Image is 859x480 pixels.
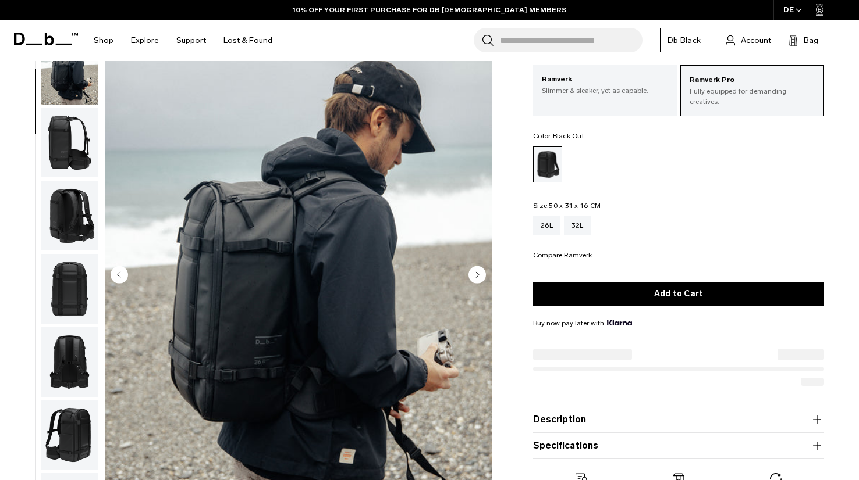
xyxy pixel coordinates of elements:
[553,132,584,140] span: Black Out
[542,85,668,96] p: Slimmer & sleaker, yet as capable.
[690,86,815,107] p: Fully equipped for demanding creatives.
[176,20,206,61] a: Support
[94,20,113,61] a: Shop
[41,327,98,397] button: Ramverk_pro_bacpack_26L_black_out_2024_9.png
[41,107,98,178] button: Ramverk_pro_bacpack_26L_black_out_2024_2.png
[41,181,98,250] img: Ramverk_pro_bacpack_26L_black_out_2024_10.png
[549,202,601,210] span: 50 x 31 x 16 CM
[533,132,584,139] legend: Color:
[293,5,566,15] a: 10% OFF YOUR FIRST PURCHASE FOR DB [DEMOGRAPHIC_DATA] MEMBERS
[607,320,632,325] img: {"height" => 20, "alt" => "Klarna"}
[533,202,601,209] legend: Size:
[41,34,98,105] button: Ramverk Pro Backpack 26L Black Out
[41,34,98,104] img: Ramverk Pro Backpack 26L Black Out
[41,399,98,470] button: Ramverk_pro_bacpack_26L_black_out_2024_8.png
[533,282,824,306] button: Add to Cart
[533,146,562,182] a: Black Out
[41,254,98,324] img: Ramverk_pro_bacpack_26L_black_out_2024_11.png
[131,20,159,61] a: Explore
[533,439,824,453] button: Specifications
[542,74,668,85] p: Ramverk
[533,65,677,105] a: Ramverk Slimmer & sleaker, yet as capable.
[741,34,771,46] span: Account
[804,34,818,46] span: Bag
[533,252,592,260] button: Compare Ramverk
[533,216,560,235] a: 26L
[41,327,98,397] img: Ramverk_pro_bacpack_26L_black_out_2024_9.png
[85,20,281,61] nav: Main Navigation
[533,413,824,427] button: Description
[533,318,632,328] span: Buy now pay later with
[564,216,591,235] a: 32L
[111,266,128,285] button: Previous slide
[660,28,708,52] a: Db Black
[468,266,486,285] button: Next slide
[41,400,98,470] img: Ramverk_pro_bacpack_26L_black_out_2024_8.png
[41,180,98,251] button: Ramverk_pro_bacpack_26L_black_out_2024_10.png
[41,108,98,177] img: Ramverk_pro_bacpack_26L_black_out_2024_2.png
[690,74,815,86] p: Ramverk Pro
[789,33,818,47] button: Bag
[41,253,98,324] button: Ramverk_pro_bacpack_26L_black_out_2024_11.png
[726,33,771,47] a: Account
[223,20,272,61] a: Lost & Found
